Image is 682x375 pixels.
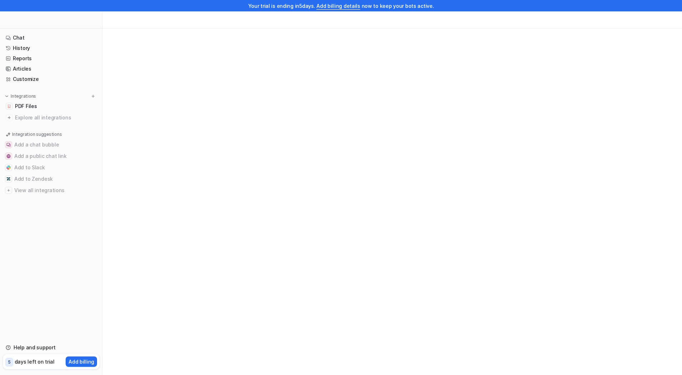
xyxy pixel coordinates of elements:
[3,93,38,100] button: Integrations
[3,185,100,196] button: View all integrationsView all integrations
[68,358,94,365] p: Add billing
[3,173,100,185] button: Add to ZendeskAdd to Zendesk
[3,53,100,63] a: Reports
[3,113,100,123] a: Explore all integrations
[3,101,100,111] a: PDF FilesPDF Files
[3,64,100,74] a: Articles
[6,143,11,147] img: Add a chat bubble
[66,356,97,367] button: Add billing
[3,162,100,173] button: Add to SlackAdd to Slack
[12,131,62,138] p: Integration suggestions
[6,165,11,170] img: Add to Slack
[15,103,37,110] span: PDF Files
[6,188,11,192] img: View all integrations
[3,150,100,162] button: Add a public chat linkAdd a public chat link
[91,94,96,99] img: menu_add.svg
[316,3,360,9] a: Add billing details
[3,139,100,150] button: Add a chat bubbleAdd a chat bubble
[3,74,100,84] a: Customize
[6,154,11,158] img: Add a public chat link
[15,358,55,365] p: days left on trial
[3,43,100,53] a: History
[4,94,9,99] img: expand menu
[8,359,11,365] p: 5
[3,343,100,353] a: Help and support
[15,112,97,123] span: Explore all integrations
[7,104,11,108] img: PDF Files
[6,114,13,121] img: explore all integrations
[11,93,36,99] p: Integrations
[6,177,11,181] img: Add to Zendesk
[3,33,100,43] a: Chat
